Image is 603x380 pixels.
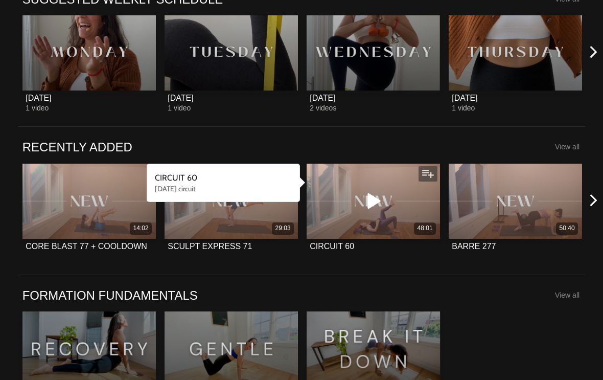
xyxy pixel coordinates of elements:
[168,93,193,103] div: [DATE]
[419,166,437,182] button: Add to my list
[165,15,298,112] a: TUESDAY[DATE]1 video
[418,224,433,233] div: 48:01
[560,224,575,233] div: 50:40
[168,104,191,112] span: 1 video
[307,164,440,260] a: CIRCUIT 6048:01CIRCUIT 60
[555,291,579,299] a: View all
[22,15,156,112] a: MONDAY[DATE]1 video
[310,241,354,251] div: CIRCUIT 60
[275,224,291,233] div: 29:03
[155,173,197,183] strong: CIRCUIT 60
[452,241,496,251] div: BARRE 277
[449,15,582,112] a: THURSDAY[DATE]1 video
[22,164,156,260] a: CORE BLAST 77 + COOLDOWN14:02CORE BLAST 77 + COOLDOWN
[555,143,579,151] a: View all
[452,93,477,103] div: [DATE]
[307,15,440,112] a: WEDNESDAY[DATE]2 videos
[452,104,475,112] span: 1 video
[165,164,298,260] a: SCULPT EXPRESS 7129:03SCULPT EXPRESS 71
[26,241,147,251] div: CORE BLAST 77 + COOLDOWN
[26,104,49,112] span: 1 video
[22,287,198,303] a: FORMATION FUNDAMENTALS
[26,93,51,103] div: [DATE]
[310,93,335,103] div: [DATE]
[155,184,292,194] div: [DATE] circuit
[168,241,252,251] div: SCULPT EXPRESS 71
[133,224,149,233] div: 14:02
[22,139,132,155] a: RECENTLY ADDED
[449,164,582,260] a: BARRE 27750:40BARRE 277
[310,104,336,112] span: 2 videos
